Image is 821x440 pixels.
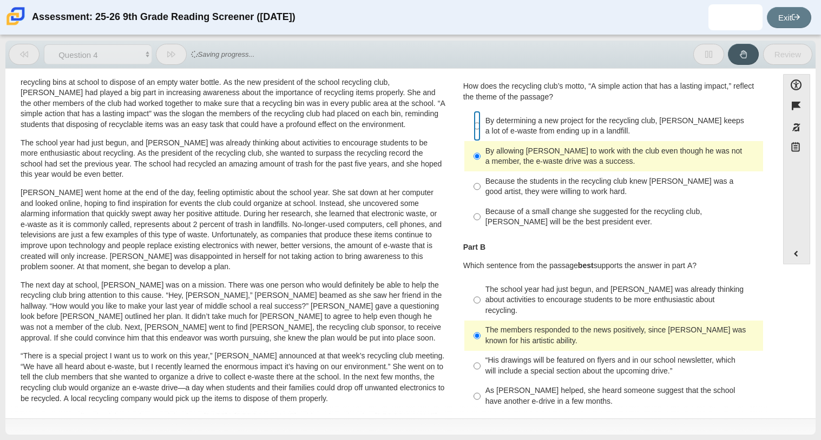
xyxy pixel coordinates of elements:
div: Because the students in the recycling club knew [PERSON_NAME] was a good artist, they were willin... [485,176,759,197]
img: Carmen School of Science & Technology [4,5,27,28]
div: The school year had just begun, and [PERSON_NAME] was already thinking about activities to encour... [485,284,759,316]
p: How does the recycling club’s motto, “A simple action that has a lasting impact,” reflect the the... [463,81,764,102]
button: Review [763,44,812,65]
div: By allowing [PERSON_NAME] to work with the club even though he was not a member, the e-waste driv... [485,146,759,167]
p: The school year had just begun, and [PERSON_NAME] was already thinking about activities to encour... [21,138,445,180]
p: The next day at school, [PERSON_NAME] was on a mission. There was one person who would definitely... [21,280,445,344]
div: As [PERSON_NAME] helped, she heard someone suggest that the school have another e-drive in a few ... [485,385,759,406]
p: “There is a special project I want us to work on this year,” [PERSON_NAME] announced at that week... [21,351,445,404]
a: Carmen School of Science & Technology [4,20,27,29]
button: Toggle response masking [783,117,810,138]
button: Flag item [783,95,810,116]
div: Assessment items [11,74,772,414]
button: Notepad [783,138,810,160]
button: Expand menu. Displays the button labels. [784,243,810,264]
b: best [578,261,594,270]
p: Which sentence from the passage supports the answer in part A? [463,261,764,271]
div: By determining a new project for the recycling club, [PERSON_NAME] keeps a lot of e-waste from en... [485,116,759,137]
p: [PERSON_NAME] went home at the end of the day, feeling optimistic about the school year. She sat ... [21,188,445,272]
div: The members responded to the news positively, since [PERSON_NAME] was known for his artistic abil... [485,325,759,346]
button: Raise Your Hand [728,44,759,65]
span: Saving progress... [191,46,255,63]
b: Part B [463,242,485,252]
div: “His drawings will be featured on flyers and in our school newsletter, which will include a speci... [485,355,759,376]
div: Assessment: 25-26 9th Grade Reading Screener ([DATE]) [32,4,295,30]
a: Exit [767,7,811,28]
div: Because of a small change she suggested for the recycling club, [PERSON_NAME] will be the best pr... [485,206,759,228]
button: Open Accessibility Menu [783,74,810,95]
img: axel.ojedajimenez.1eYEoE [727,9,744,26]
p: [PERSON_NAME] looked on with pride as she observed a fellow eighth grader casually walk over to o... [21,66,445,130]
